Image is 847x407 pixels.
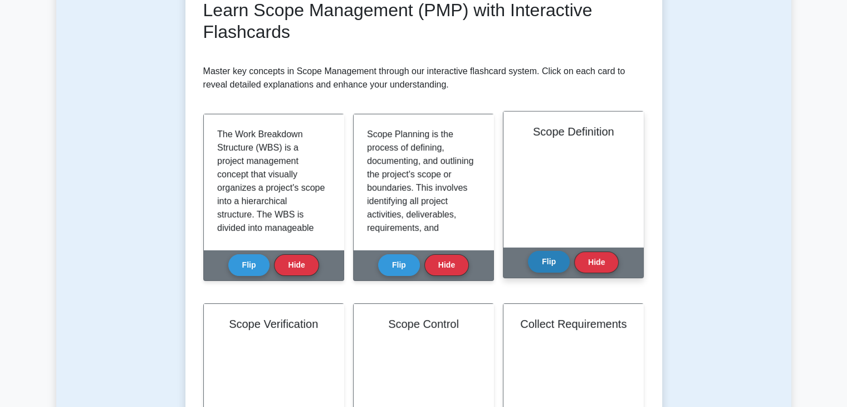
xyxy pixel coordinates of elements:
button: Hide [574,251,619,273]
button: Flip [228,254,270,276]
button: Hide [424,254,469,276]
p: Master key concepts in Scope Management through our interactive flashcard system. Click on each c... [203,65,644,91]
button: Hide [274,254,319,276]
button: Flip [528,251,570,273]
h2: Scope Definition [517,125,630,138]
h2: Collect Requirements [517,317,630,331]
h2: Scope Control [367,317,480,331]
h2: Scope Verification [217,317,330,331]
button: Flip [378,254,420,276]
